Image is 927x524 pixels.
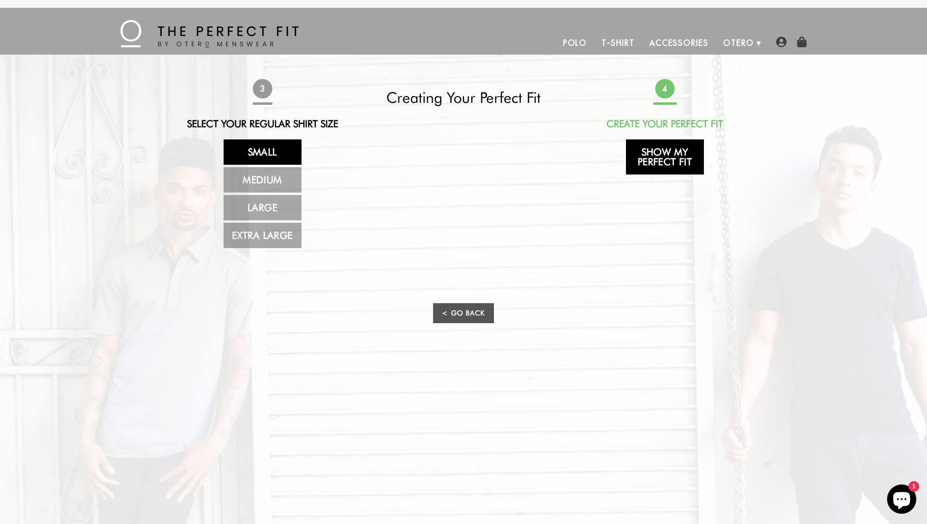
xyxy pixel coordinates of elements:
[433,303,493,323] a: < Go Back
[378,89,550,106] h2: Creating Your Perfect Fit
[176,118,349,130] h2: Select Your Regular Shirt Size
[796,37,807,47] img: shopping-bag-icon.png
[224,223,302,248] a: Extra Large
[655,79,674,98] span: 4
[642,31,716,55] a: Accessories
[224,139,302,165] a: Small
[224,167,302,193] a: Medium
[120,20,299,47] img: The Perfect Fit - by Otero Menswear - Logo
[884,485,919,516] inbox-online-store-chat: Shopify online store chat
[224,195,302,220] a: Large
[776,37,787,47] img: user-account-icon.png
[556,31,595,55] a: Polo
[252,79,272,98] span: 3
[579,118,751,130] h2: Create Your Perfect Fit
[594,31,642,55] a: T-Shirt
[626,139,704,175] a: Show My Perfect Fit
[716,31,761,55] a: Otero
